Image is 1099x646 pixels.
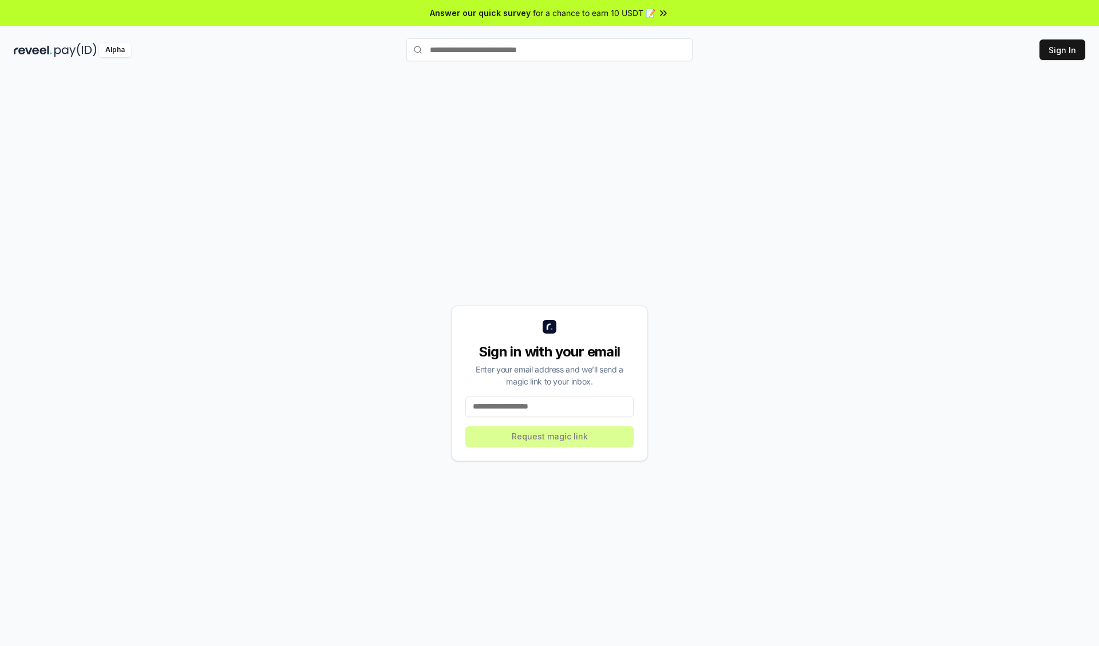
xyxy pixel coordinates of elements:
span: for a chance to earn 10 USDT 📝 [533,7,655,19]
img: pay_id [54,43,97,57]
button: Sign In [1039,39,1085,60]
div: Alpha [99,43,131,57]
span: Answer our quick survey [430,7,531,19]
img: logo_small [543,320,556,334]
img: reveel_dark [14,43,52,57]
div: Enter your email address and we’ll send a magic link to your inbox. [465,363,634,387]
div: Sign in with your email [465,343,634,361]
